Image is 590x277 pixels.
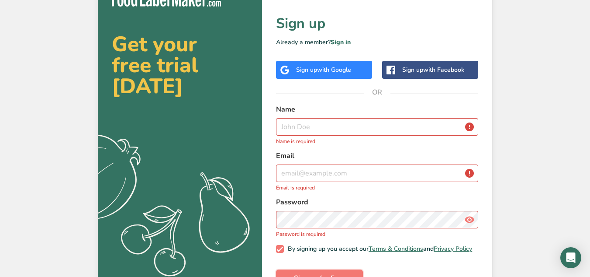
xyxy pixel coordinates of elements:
[331,38,351,46] a: Sign in
[276,137,478,145] p: Name is required
[276,13,478,34] h1: Sign up
[276,197,478,207] label: Password
[560,247,581,268] div: Open Intercom Messenger
[296,65,351,74] div: Sign up
[317,66,351,74] span: with Google
[276,184,478,192] p: Email is required
[276,118,478,136] input: John Doe
[276,151,478,161] label: Email
[402,65,464,74] div: Sign up
[423,66,464,74] span: with Facebook
[284,245,473,253] span: By signing up you accept our and
[112,34,248,97] h2: Get your free trial [DATE]
[369,245,423,253] a: Terms & Conditions
[276,38,478,47] p: Already a member?
[276,104,478,115] label: Name
[276,230,478,238] p: Password is required
[434,245,472,253] a: Privacy Policy
[276,165,478,182] input: email@example.com
[364,79,390,105] span: OR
